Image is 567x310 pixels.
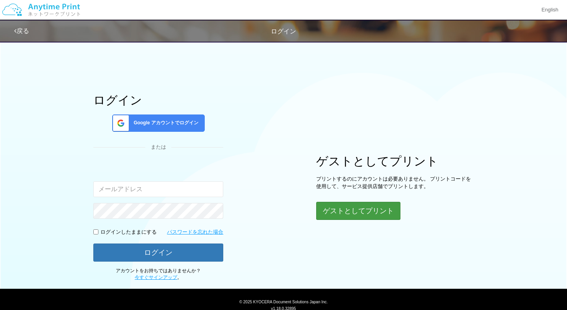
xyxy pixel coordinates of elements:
span: ログイン [271,28,296,35]
span: © 2025 KYOCERA Document Solutions Japan Inc. [239,299,328,304]
input: メールアドレス [93,181,223,197]
a: 戻る [14,28,29,34]
p: アカウントをお持ちではありませんか？ [93,268,223,281]
span: 。 [135,275,182,280]
button: ログイン [93,244,223,262]
span: Google アカウントでログイン [130,120,198,126]
a: パスワードを忘れた場合 [167,229,223,236]
button: ゲストとしてプリント [316,202,400,220]
p: プリントするのにアカウントは必要ありません。 プリントコードを使用して、サービス提供店舗でプリントします。 [316,175,474,190]
h1: ゲストとしてプリント [316,155,474,168]
h1: ログイン [93,94,223,107]
p: ログインしたままにする [100,229,157,236]
div: または [93,144,223,151]
a: 今すぐサインアップ [135,275,177,280]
